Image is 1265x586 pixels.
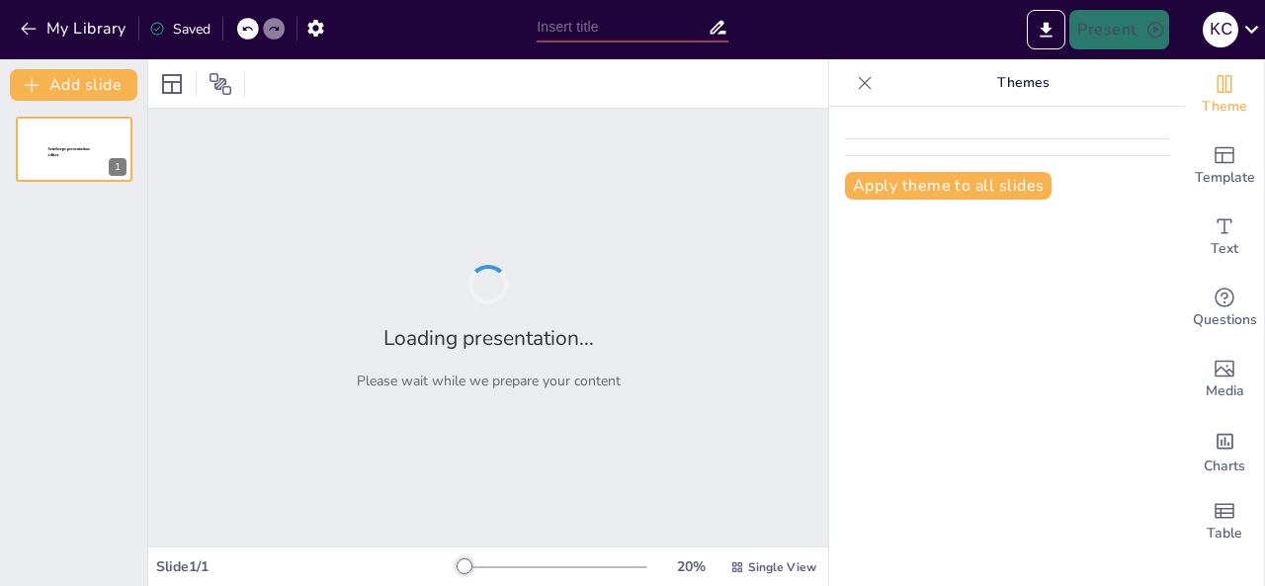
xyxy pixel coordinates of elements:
div: 1 [16,117,132,182]
span: Table [1207,523,1242,544]
h2: Loading presentation... [383,324,594,352]
button: My Library [15,13,134,44]
div: Add ready made slides [1185,130,1264,202]
button: Apply theme to all slides [845,172,1052,200]
div: Add a table [1185,486,1264,557]
div: Get real-time input from your audience [1185,273,1264,344]
div: K C [1203,12,1238,47]
div: Change the overall theme [1185,59,1264,130]
span: Template [1195,167,1255,189]
button: K C [1203,10,1238,49]
div: 1 [109,158,126,176]
p: Themes [881,59,1165,107]
span: Text [1211,238,1238,260]
button: Present [1069,10,1168,49]
span: Single View [748,559,816,575]
div: Slide 1 / 1 [156,557,458,576]
div: Add images, graphics, shapes or video [1185,344,1264,415]
span: Media [1206,380,1244,402]
span: Questions [1193,309,1257,331]
div: Add charts and graphs [1185,415,1264,486]
div: Layout [156,68,188,100]
span: Sendsteps presentation editor [48,147,90,158]
span: Charts [1204,456,1245,477]
span: Theme [1202,96,1247,118]
button: Export to PowerPoint [1027,10,1065,49]
div: Saved [149,20,211,39]
span: Position [209,72,232,96]
div: Add text boxes [1185,202,1264,273]
input: Insert title [537,13,707,42]
button: Add slide [10,69,137,101]
div: 20 % [667,557,715,576]
p: Please wait while we prepare your content [357,372,621,390]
